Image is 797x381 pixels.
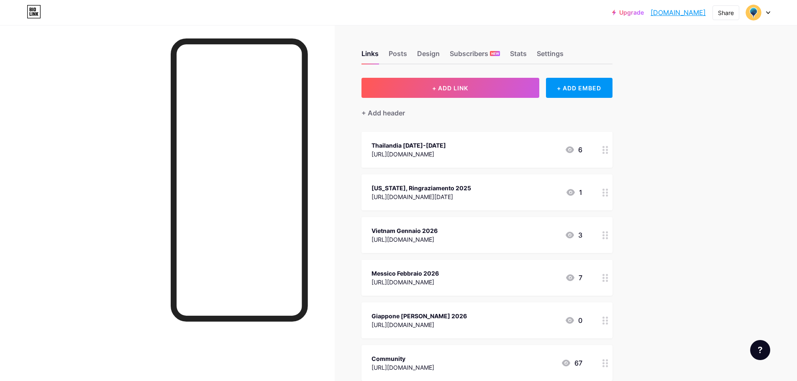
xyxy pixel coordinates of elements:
[565,145,582,155] div: 6
[372,320,467,329] div: [URL][DOMAIN_NAME]
[566,187,582,197] div: 1
[372,363,434,372] div: [URL][DOMAIN_NAME]
[361,108,405,118] div: + Add header
[565,315,582,325] div: 0
[372,150,446,159] div: [URL][DOMAIN_NAME]
[372,192,471,201] div: [URL][DOMAIN_NAME][DATE]
[491,51,499,56] span: NEW
[612,9,644,16] a: Upgrade
[372,312,467,320] div: Giappone [PERSON_NAME] 2026
[432,84,468,92] span: + ADD LINK
[372,184,471,192] div: [US_STATE], Ringraziamento 2025
[510,49,527,64] div: Stats
[561,358,582,368] div: 67
[718,8,734,17] div: Share
[361,49,379,64] div: Links
[651,8,706,18] a: [DOMAIN_NAME]
[450,49,500,64] div: Subscribers
[537,49,564,64] div: Settings
[372,278,439,286] div: [URL][DOMAIN_NAME]
[565,273,582,283] div: 7
[372,269,439,278] div: Messico Febbraio 2026
[372,141,446,150] div: Thailandia [DATE]-[DATE]
[417,49,440,64] div: Design
[746,5,761,20] img: moondoo
[546,78,612,98] div: + ADD EMBED
[361,78,539,98] button: + ADD LINK
[372,354,434,363] div: Community
[389,49,407,64] div: Posts
[372,226,438,235] div: Vietnam Gennaio 2026
[372,235,438,244] div: [URL][DOMAIN_NAME]
[565,230,582,240] div: 3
